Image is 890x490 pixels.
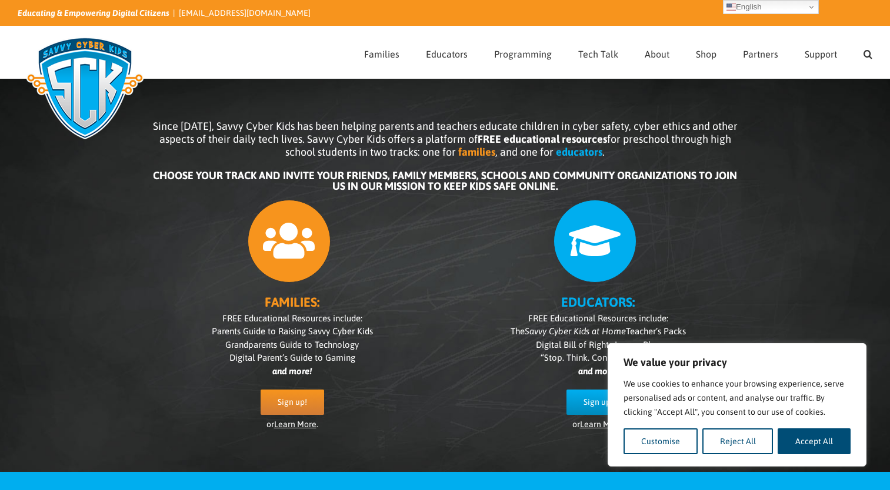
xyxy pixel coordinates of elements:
[572,419,624,429] span: or .
[702,428,774,454] button: Reject All
[578,26,618,78] a: Tech Talk
[602,146,605,158] span: .
[18,8,169,18] i: Educating & Empowering Digital Citizens
[494,26,552,78] a: Programming
[495,146,554,158] span: , and one for
[624,377,851,419] p: We use cookies to enhance your browsing experience, serve personalised ads or content, and analys...
[743,49,778,59] span: Partners
[458,146,495,158] b: families
[266,419,318,429] span: or .
[805,49,837,59] span: Support
[578,49,618,59] span: Tech Talk
[478,133,607,145] b: FREE educational resources
[222,313,362,323] span: FREE Educational Resources include:
[426,26,468,78] a: Educators
[364,49,399,59] span: Families
[645,49,669,59] span: About
[364,26,399,78] a: Families
[274,419,316,429] a: Learn More
[525,326,626,336] i: Savvy Cyber Kids at Home
[179,8,311,18] a: [EMAIL_ADDRESS][DOMAIN_NAME]
[566,390,630,415] a: Sign up!
[645,26,669,78] a: About
[511,326,686,336] span: The Teacher’s Packs
[265,294,319,310] b: FAMILIES:
[494,49,552,59] span: Programming
[556,146,602,158] b: educators
[212,326,373,336] span: Parents Guide to Raising Savvy Cyber Kids
[743,26,778,78] a: Partners
[624,355,851,370] p: We value your privacy
[229,353,355,363] span: Digital Parent’s Guide to Gaming
[272,366,312,376] i: and more!
[278,397,307,407] span: Sign up!
[624,428,698,454] button: Customise
[153,169,737,192] b: CHOOSE YOUR TRACK AND INVITE YOUR FRIENDS, FAMILY MEMBERS, SCHOOLS AND COMMUNITY ORGANIZATIONS TO...
[153,120,738,158] span: Since [DATE], Savvy Cyber Kids has been helping parents and teachers educate children in cyber sa...
[696,26,716,78] a: Shop
[578,366,618,376] i: and more!
[805,26,837,78] a: Support
[778,428,851,454] button: Accept All
[261,390,324,415] a: Sign up!
[580,419,622,429] a: Learn More
[18,29,152,147] img: Savvy Cyber Kids Logo
[584,397,613,407] span: Sign up!
[225,340,359,350] span: Grandparents Guide to Technology
[541,353,656,363] span: “Stop. Think. Connect.” Poster
[528,313,668,323] span: FREE Educational Resources include:
[561,294,635,310] b: EDUCATORS:
[536,340,660,350] span: Digital Bill of Rights Lesson Plan
[726,2,736,12] img: en
[696,49,716,59] span: Shop
[364,26,872,78] nav: Main Menu
[864,26,872,78] a: Search
[426,49,468,59] span: Educators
